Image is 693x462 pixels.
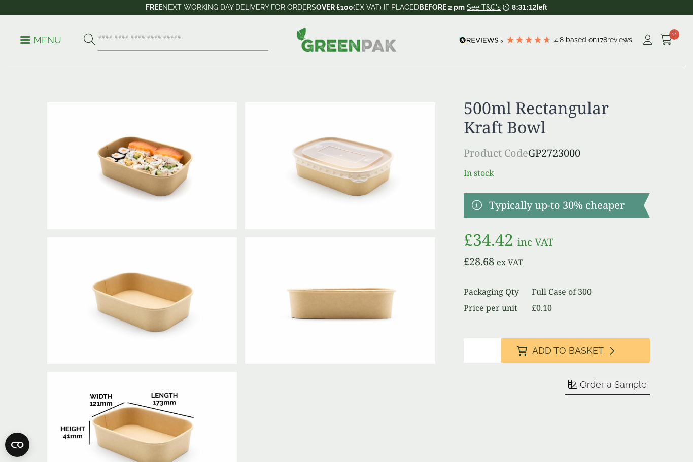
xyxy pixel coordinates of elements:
dd: Full Case of 300 [532,286,650,298]
span: Based on [566,35,597,44]
button: Add to Basket [501,338,650,363]
p: GP2723000 [464,146,650,161]
strong: FREE [146,3,162,11]
p: In stock [464,167,650,179]
img: 500ml Rectangular Kraft Bowl Alternate [245,237,435,364]
a: 0 [660,32,673,48]
h1: 500ml Rectangular Kraft Bowl [464,98,650,137]
i: Cart [660,35,673,45]
img: 500ml Rectangular Kraft Bowl With Food Contents [47,102,237,229]
button: Order a Sample [565,379,650,395]
span: 4.8 [554,35,566,44]
span: left [537,3,547,11]
bdi: 28.68 [464,255,494,268]
span: £ [464,255,469,268]
span: Add to Basket [532,345,604,357]
a: Menu [20,34,61,44]
span: ex VAT [497,257,523,268]
span: inc VAT [517,235,553,249]
div: 4.78 Stars [506,35,551,44]
i: My Account [641,35,654,45]
p: Menu [20,34,61,46]
a: See T&C's [467,3,501,11]
img: 500ml Rectangular Kraft Bowl With Lid [245,102,435,229]
bdi: 0.10 [532,302,552,313]
img: 500ml Rectangular Kraft Bowl [47,237,237,364]
dt: Price per unit [464,302,519,314]
dt: Packaging Qty [464,286,519,298]
img: GreenPak Supplies [296,27,397,52]
img: REVIEWS.io [459,37,503,44]
span: reviews [607,35,632,44]
strong: BEFORE 2 pm [419,3,465,11]
bdi: 34.42 [464,229,513,251]
span: 8:31:12 [512,3,536,11]
span: £ [532,302,536,313]
span: Product Code [464,146,528,160]
span: 178 [597,35,607,44]
span: £ [464,229,473,251]
strong: OVER £100 [316,3,353,11]
button: Open CMP widget [5,433,29,457]
span: 0 [669,29,679,40]
span: Order a Sample [580,379,647,390]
